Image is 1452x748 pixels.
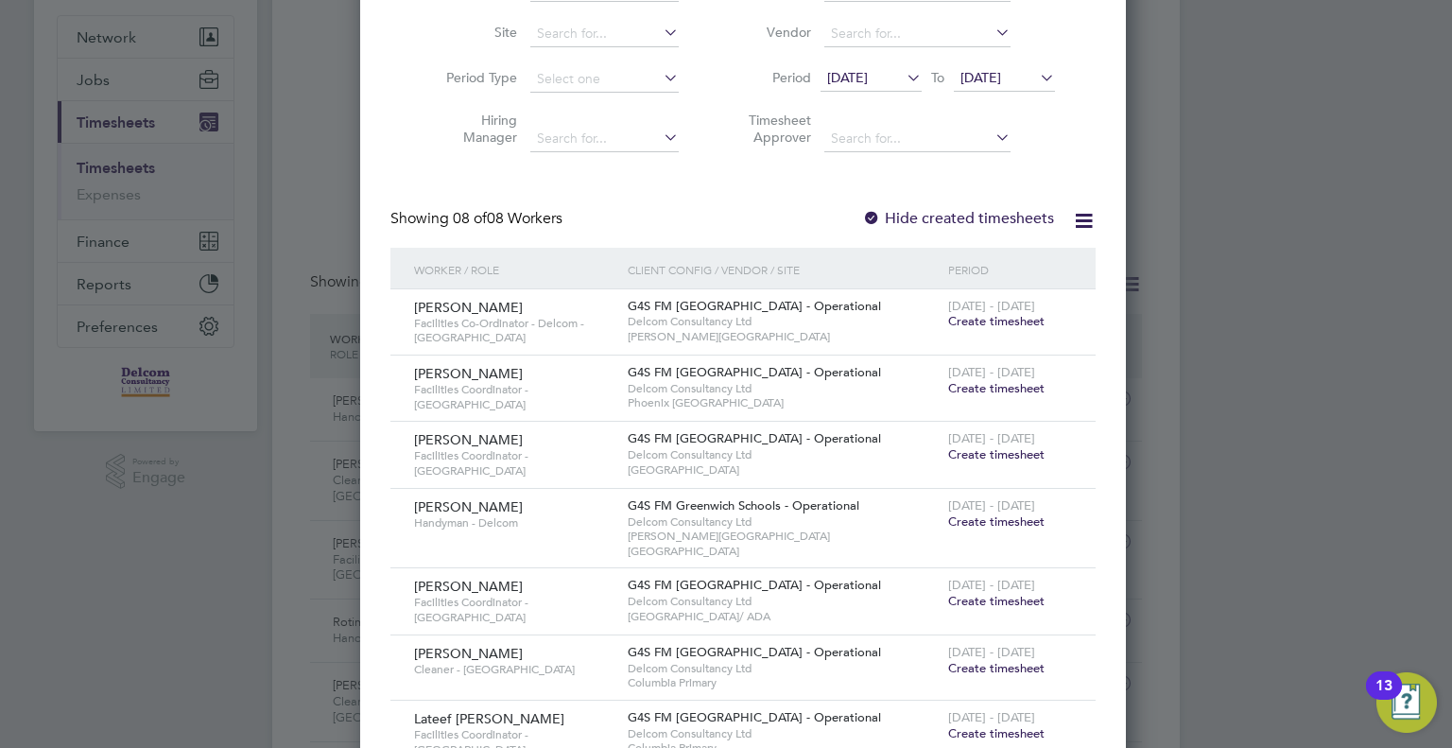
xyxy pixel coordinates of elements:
div: 13 [1375,686,1392,710]
label: Vendor [726,24,811,41]
span: [PERSON_NAME] [414,498,523,515]
span: 08 of [453,209,487,228]
span: Create timesheet [948,446,1045,462]
span: [DATE] - [DATE] [948,430,1035,446]
span: Delcom Consultancy Ltd [628,447,939,462]
span: [PERSON_NAME][GEOGRAPHIC_DATA] [GEOGRAPHIC_DATA] [628,529,939,558]
span: [DATE] - [DATE] [948,709,1035,725]
span: Handyman - Delcom [414,515,614,531]
span: Delcom Consultancy Ltd [628,514,939,530]
span: Cleaner - [GEOGRAPHIC_DATA] [414,662,614,677]
span: Facilities Coordinator - [GEOGRAPHIC_DATA] [414,595,614,624]
div: Showing [390,209,566,229]
button: Open Resource Center, 13 new notifications [1376,672,1437,733]
span: [DATE] - [DATE] [948,497,1035,513]
span: [PERSON_NAME] [414,645,523,662]
span: Delcom Consultancy Ltd [628,661,939,676]
label: Period Type [432,69,517,86]
span: [PERSON_NAME][GEOGRAPHIC_DATA] [628,329,939,344]
input: Search for... [530,126,679,152]
span: G4S FM [GEOGRAPHIC_DATA] - Operational [628,577,881,593]
span: [GEOGRAPHIC_DATA] [628,462,939,478]
span: To [925,65,950,90]
div: Period [943,248,1077,291]
span: Delcom Consultancy Ltd [628,726,939,741]
input: Select one [530,66,679,93]
span: Create timesheet [948,380,1045,396]
span: G4S FM [GEOGRAPHIC_DATA] - Operational [628,298,881,314]
span: [DATE] [960,69,1001,86]
span: 08 Workers [453,209,562,228]
span: Create timesheet [948,725,1045,741]
label: Hide created timesheets [862,209,1054,228]
span: [GEOGRAPHIC_DATA]/ ADA [628,609,939,624]
span: Delcom Consultancy Ltd [628,594,939,609]
span: [DATE] - [DATE] [948,298,1035,314]
span: G4S FM Greenwich Schools - Operational [628,497,859,513]
span: G4S FM [GEOGRAPHIC_DATA] - Operational [628,709,881,725]
span: Columbia Primary [628,675,939,690]
span: [DATE] [827,69,868,86]
span: Facilities Coordinator - [GEOGRAPHIC_DATA] [414,448,614,478]
input: Search for... [824,126,1011,152]
span: [PERSON_NAME] [414,299,523,316]
span: Facilities Coordinator - [GEOGRAPHIC_DATA] [414,382,614,411]
label: Period [726,69,811,86]
div: Client Config / Vendor / Site [623,248,943,291]
span: G4S FM [GEOGRAPHIC_DATA] - Operational [628,644,881,660]
span: [PERSON_NAME] [414,578,523,595]
div: Worker / Role [409,248,623,291]
label: Timesheet Approver [726,112,811,146]
label: Site [432,24,517,41]
span: [DATE] - [DATE] [948,577,1035,593]
span: Delcom Consultancy Ltd [628,381,939,396]
input: Search for... [824,21,1011,47]
span: Create timesheet [948,660,1045,676]
span: Create timesheet [948,593,1045,609]
span: [PERSON_NAME] [414,365,523,382]
span: Lateef [PERSON_NAME] [414,710,564,727]
span: Create timesheet [948,513,1045,530]
span: G4S FM [GEOGRAPHIC_DATA] - Operational [628,430,881,446]
span: Phoenix [GEOGRAPHIC_DATA] [628,395,939,410]
span: [PERSON_NAME] [414,431,523,448]
span: G4S FM [GEOGRAPHIC_DATA] - Operational [628,364,881,380]
label: Hiring Manager [432,112,517,146]
input: Search for... [530,21,679,47]
span: Create timesheet [948,313,1045,329]
span: Delcom Consultancy Ltd [628,314,939,329]
span: Facilities Co-Ordinator - Delcom - [GEOGRAPHIC_DATA] [414,316,614,345]
span: [DATE] - [DATE] [948,644,1035,660]
span: [DATE] - [DATE] [948,364,1035,380]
